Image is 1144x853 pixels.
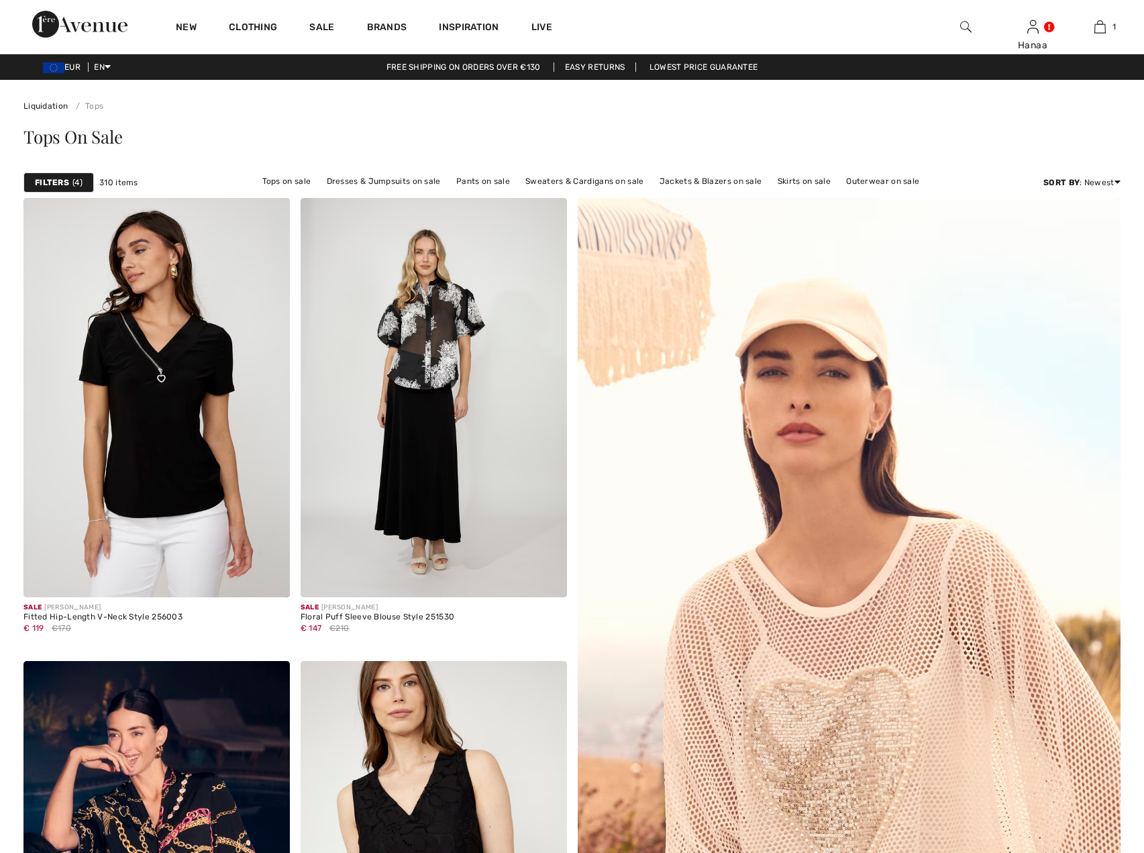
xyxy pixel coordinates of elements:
img: My Bag [1094,19,1106,35]
a: New [176,21,197,36]
a: Liquidation [23,101,68,111]
img: heart_black_full.svg [264,213,276,223]
span: Tops On Sale [23,125,122,148]
a: Tops [70,101,104,111]
span: EUR [43,62,86,72]
a: Skirts on sale [771,172,837,190]
a: Sale [309,21,334,36]
span: 310 items [99,177,138,189]
span: 1 [1112,21,1116,33]
div: Hanaa [1000,38,1065,52]
a: Sweaters & Cardigans on sale [519,172,650,190]
span: €170 [52,622,71,634]
img: heart_black_full.svg [541,213,553,223]
a: Easy Returns [554,62,637,72]
span: € 119 [23,623,44,633]
img: heart_black_full.svg [264,676,276,687]
img: search the website [960,19,972,35]
a: Outerwear on sale [839,172,926,190]
img: heart_black_full.svg [541,676,553,687]
a: Pants on sale [450,172,517,190]
span: Inspiration [439,21,499,36]
a: Free shipping on orders over €130 [376,62,552,72]
a: Live [531,20,552,34]
span: Sale [23,603,42,611]
a: 1 [1067,19,1133,35]
a: Brands [367,21,407,36]
img: plus_v2.svg [264,571,276,583]
a: Tops on sale [256,172,318,190]
div: [PERSON_NAME] [23,603,183,613]
strong: Filters [35,177,69,189]
img: heart_black_full.svg [1094,213,1106,223]
div: Floral Puff Sleeve Blouse Style 251530 [301,613,454,622]
a: Jackets & Blazers on sale [653,172,769,190]
div: Fitted Hip-Length V-Neck Style 256003 [23,613,183,622]
div: : Newest [1043,177,1121,189]
img: Floral Puff Sleeve Blouse Style 251530. Black/Off White [301,198,567,597]
a: Clothing [229,21,277,36]
span: €210 [329,622,350,634]
span: 4 [72,177,83,189]
div: [PERSON_NAME] [301,603,454,613]
img: Fitted Hip-Length V-Neck Style 256003. Black [23,198,290,597]
img: plus_v2.svg [541,571,553,583]
img: Euro [43,62,64,73]
span: € 147 [301,623,322,633]
a: Sign In [1027,20,1039,33]
span: Sale [301,603,319,611]
span: EN [94,62,111,72]
strong: Sort By [1043,178,1080,187]
a: Dresses & Jumpsuits on sale [320,172,448,190]
img: 1ère Avenue [32,11,127,38]
a: Lowest Price Guarantee [639,62,769,72]
img: My Info [1027,19,1039,35]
